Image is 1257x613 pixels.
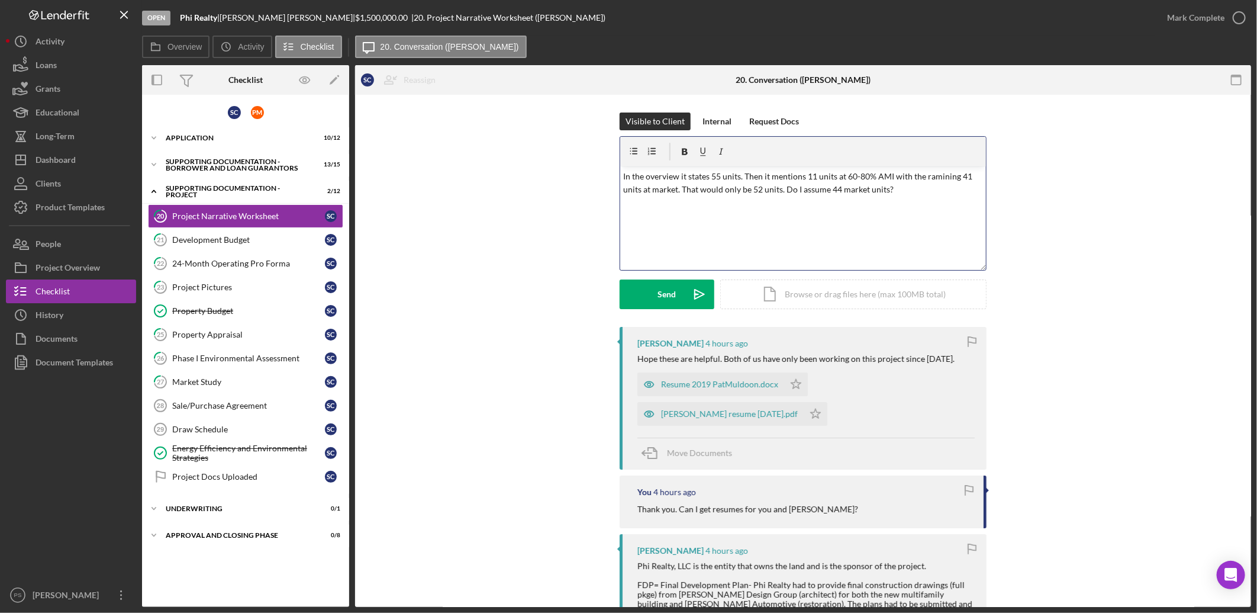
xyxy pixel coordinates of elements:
tspan: 25 [157,330,164,338]
button: Overview [142,36,209,58]
time: 2025-08-14 15:43 [653,487,696,497]
button: Checklist [6,280,136,303]
button: Internal [697,113,737,130]
a: Property BudgetSC [148,299,343,323]
button: SCReassign [355,68,447,92]
div: Project Docs Uploaded [172,472,325,482]
a: 20Project Narrative WorksheetSC [148,204,343,228]
button: History [6,303,136,327]
div: Checklist [36,280,70,306]
a: Documents [6,327,136,351]
div: Energy Efficiency and Environmental Strategies [172,444,325,463]
tspan: 26 [157,354,165,362]
p: Thank you. Can I get resumes for you and [PERSON_NAME]? [637,503,858,516]
div: Loans [36,53,57,80]
div: S C [325,376,337,388]
tspan: 27 [157,378,165,386]
a: Dashboard [6,148,136,172]
div: Grants [36,77,60,104]
button: Mark Complete [1155,6,1251,30]
a: 25Property AppraisalSC [148,323,343,346]
div: [PERSON_NAME] [30,583,107,610]
div: [PERSON_NAME] resume [DATE].pdf [661,409,798,419]
tspan: 29 [157,426,164,433]
a: 2224-Month Operating Pro FormaSC [148,252,343,275]
div: S C [325,400,337,412]
button: Activity [6,30,136,53]
div: Draw Schedule [172,425,325,434]
button: Checklist [275,36,342,58]
div: S C [325,447,337,459]
div: Internal [702,113,731,130]
tspan: 21 [157,236,164,243]
a: People [6,232,136,256]
div: S C [325,234,337,246]
button: Long-Term [6,124,136,148]
div: Checklist [228,75,263,85]
div: 2 / 12 [319,188,340,195]
div: P M [251,106,264,119]
div: Reassign [404,68,436,92]
text: PS [14,592,22,599]
a: Clients [6,172,136,195]
div: Product Templates [36,195,105,222]
button: PS[PERSON_NAME] [6,583,136,607]
div: Property Appraisal [172,330,325,339]
button: 20. Conversation ([PERSON_NAME]) [355,36,527,58]
button: [PERSON_NAME] resume [DATE].pdf [637,402,827,426]
button: Educational [6,101,136,124]
div: 24-Month Operating Pro Forma [172,259,325,268]
div: Educational [36,101,79,127]
button: Activity [212,36,272,58]
div: Document Templates [36,351,113,377]
a: 28Sale/Purchase AgreementSC [148,394,343,418]
button: Document Templates [6,351,136,374]
div: Market Study [172,377,325,387]
div: Send [658,280,676,309]
div: Project Overview [36,256,100,283]
div: S C [325,423,337,435]
div: Development Budget [172,235,325,245]
div: Property Budget [172,306,325,316]
a: 26Phase I Environmental AssessmentSC [148,346,343,370]
a: 21Development BudgetSC [148,228,343,252]
div: History [36,303,63,330]
a: Energy Efficiency and Environmental StrategiesSC [148,441,343,465]
div: Open [142,11,170,25]
div: S C [325,329,337,341]
span: Move Documents [667,448,732,458]
div: 10 / 12 [319,134,340,142]
a: Grants [6,77,136,101]
label: 20. Conversation ([PERSON_NAME]) [381,42,519,52]
div: S C [325,258,337,269]
div: People [36,232,61,259]
label: Activity [238,42,264,52]
div: Project Pictures [172,283,325,292]
label: Checklist [301,42,334,52]
div: Sale/Purchase Agreement [172,401,325,410]
button: Resume 2019 PatMuldoon.docx [637,373,808,396]
div: Request Docs [749,113,799,130]
div: Dashboard [36,148,76,175]
div: Supporting Documentation - Borrower and Loan Guarantors [166,158,311,172]
div: S C [228,106,241,119]
tspan: 22 [157,259,164,267]
div: [PERSON_NAME] [637,339,704,348]
button: Project Overview [6,256,136,280]
div: Clients [36,172,61,198]
tspan: 20 [157,212,165,220]
div: S C [325,281,337,293]
div: Project Narrative Worksheet [172,211,325,221]
a: 23Project PicturesSC [148,275,343,299]
button: Loans [6,53,136,77]
label: Overview [167,42,202,52]
button: Product Templates [6,195,136,219]
tspan: 23 [157,283,164,291]
div: 0 / 8 [319,532,340,539]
